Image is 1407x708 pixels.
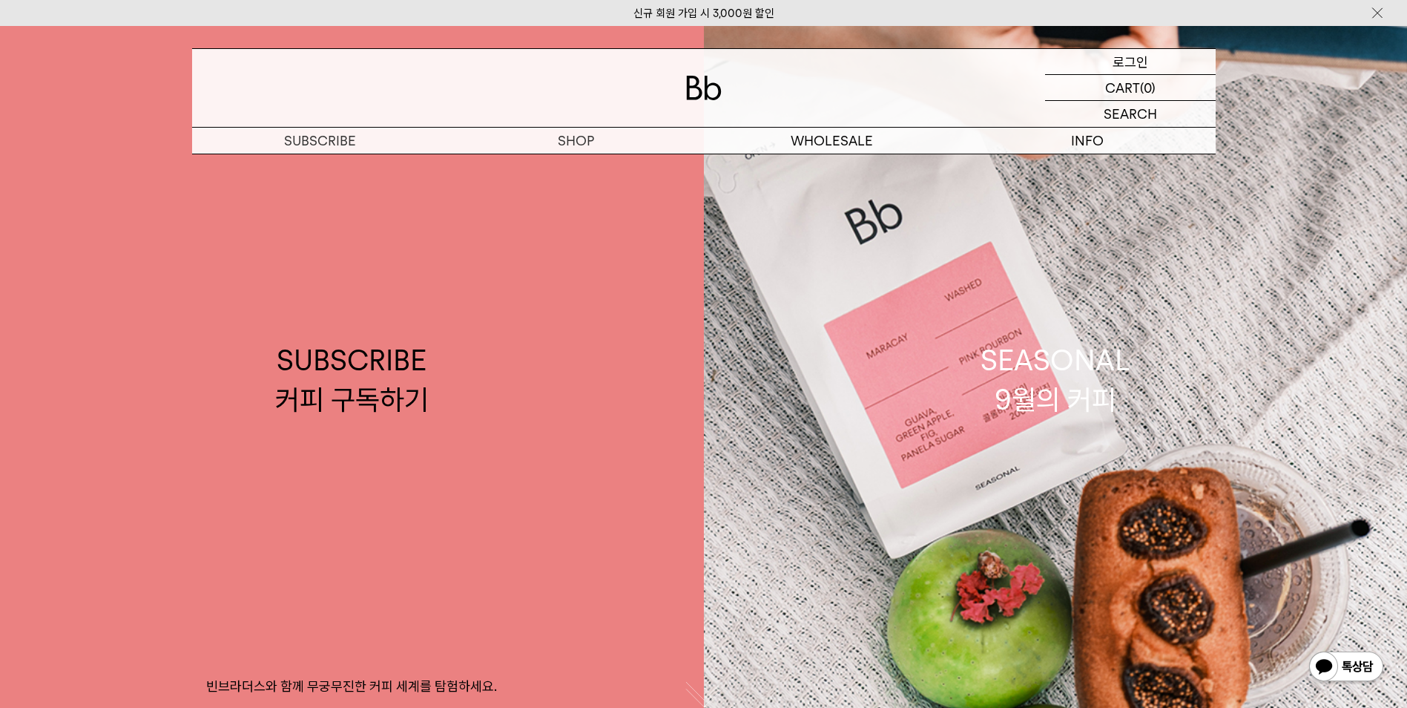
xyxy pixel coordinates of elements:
[686,76,722,100] img: 로고
[633,7,774,20] a: 신규 회원 가입 시 3,000원 할인
[1308,650,1385,686] img: 카카오톡 채널 1:1 채팅 버튼
[192,128,448,154] a: SUBSCRIBE
[1140,75,1156,100] p: (0)
[1104,101,1157,127] p: SEARCH
[448,128,704,154] a: SHOP
[1045,75,1216,101] a: CART (0)
[1045,49,1216,75] a: 로그인
[981,341,1130,419] div: SEASONAL 9월의 커피
[275,341,429,419] div: SUBSCRIBE 커피 구독하기
[704,128,960,154] p: WHOLESALE
[960,128,1216,154] p: INFO
[1113,49,1148,74] p: 로그인
[1105,75,1140,100] p: CART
